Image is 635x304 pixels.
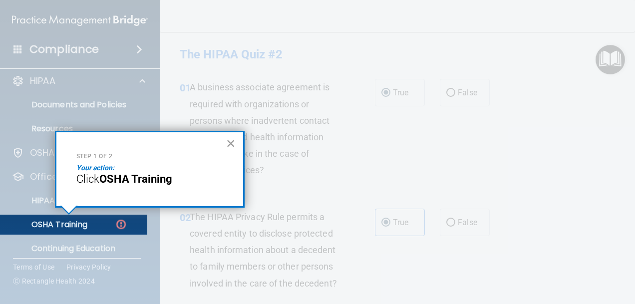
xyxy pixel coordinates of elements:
[99,173,172,185] strong: OSHA Training
[6,220,87,230] p: OSHA Training
[76,164,114,172] em: Your action:
[226,135,236,151] button: Close
[76,173,99,185] span: Click
[76,152,223,161] p: Step 1 of 2
[115,218,127,231] img: danger-circle.6113f641.png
